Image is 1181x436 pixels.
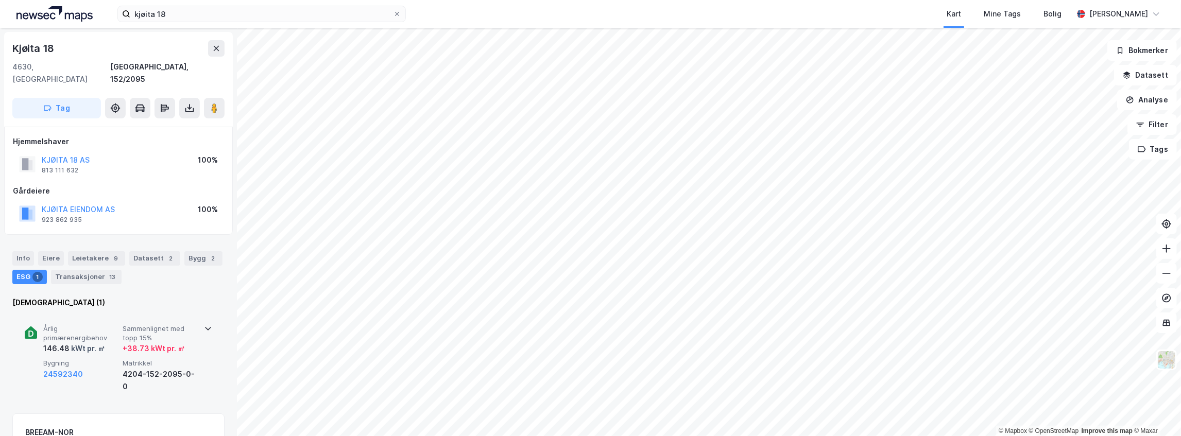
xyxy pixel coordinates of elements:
div: Kart [947,8,961,20]
div: 13 [107,272,117,282]
div: Gårdeiere [13,185,224,197]
div: Bolig [1043,8,1062,20]
div: 2 [166,253,176,264]
div: + 38.73 kWt pr. ㎡ [123,342,185,355]
div: Kjøita 18 [12,40,56,57]
div: Eiere [38,251,64,266]
button: Datasett [1114,65,1177,85]
div: ESG [12,270,47,284]
img: logo.a4113a55bc3d86da70a041830d287a7e.svg [16,6,93,22]
div: 4204-152-2095-0-0 [123,368,198,393]
div: 1 [32,272,43,282]
input: Søk på adresse, matrikkel, gårdeiere, leietakere eller personer [130,6,393,22]
div: Info [12,251,34,266]
button: Tags [1129,139,1177,160]
a: Mapbox [999,427,1027,434]
iframe: Chat Widget [1129,387,1181,436]
div: 923 862 935 [42,216,82,224]
a: Improve this map [1082,427,1133,434]
div: 4630, [GEOGRAPHIC_DATA] [12,61,110,85]
div: Datasett [129,251,180,266]
div: 100% [198,154,218,166]
span: Årlig primærenergibehov [43,324,118,342]
div: Kontrollprogram for chat [1129,387,1181,436]
div: [DEMOGRAPHIC_DATA] (1) [12,297,225,309]
div: Hjemmelshaver [13,135,224,148]
div: 100% [198,203,218,216]
button: Analyse [1117,90,1177,110]
div: Bygg [184,251,222,266]
a: OpenStreetMap [1029,427,1079,434]
span: Bygning [43,359,118,368]
div: 9 [111,253,121,264]
div: Transaksjoner [51,270,122,284]
button: Bokmerker [1107,40,1177,61]
span: Sammenlignet med topp 15% [123,324,198,342]
div: [PERSON_NAME] [1089,8,1148,20]
div: [GEOGRAPHIC_DATA], 152/2095 [110,61,225,85]
button: Tag [12,98,101,118]
span: Matrikkel [123,359,198,368]
img: Z [1157,350,1176,370]
button: 24592340 [43,368,83,380]
div: 2 [208,253,218,264]
button: Filter [1127,114,1177,135]
div: Leietakere [68,251,125,266]
div: 146.48 [43,342,105,355]
div: kWt pr. ㎡ [70,342,105,355]
div: 813 111 632 [42,166,78,175]
div: Mine Tags [984,8,1021,20]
